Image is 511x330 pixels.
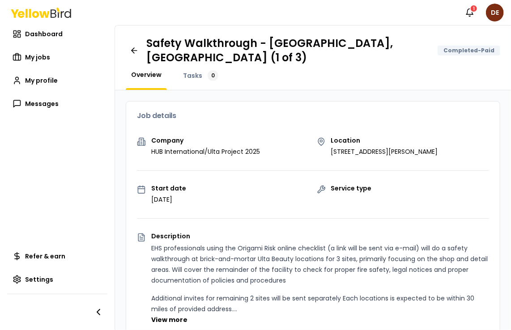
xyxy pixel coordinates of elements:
[438,46,500,55] div: Completed-Paid
[151,315,187,324] button: View more
[7,247,107,265] a: Refer & earn
[151,137,260,144] p: Company
[25,30,63,38] span: Dashboard
[461,4,479,21] button: 1
[331,185,372,191] p: Service type
[25,53,50,62] span: My jobs
[7,48,107,66] a: My jobs
[7,72,107,89] a: My profile
[25,252,65,261] span: Refer & earn
[486,4,504,21] span: DE
[146,36,430,65] h1: Safety Walkthrough - [GEOGRAPHIC_DATA], [GEOGRAPHIC_DATA] (1 of 3)
[331,137,438,144] p: Location
[151,293,489,314] p: Additional invites for remaining 2 sites will be sent separately Each locations is expected to be...
[470,4,478,13] div: 1
[208,70,218,81] div: 0
[151,233,489,239] p: Description
[25,99,59,108] span: Messages
[151,195,186,204] p: [DATE]
[151,243,489,286] p: EHS professionals using the Origami Risk online checklist (a link will be sent via e-mail) will d...
[25,275,53,284] span: Settings
[331,147,438,156] p: [STREET_ADDRESS][PERSON_NAME]
[151,147,260,156] p: HUB International/Ulta Project 2025
[7,95,107,113] a: Messages
[7,25,107,43] a: Dashboard
[25,76,58,85] span: My profile
[178,70,224,81] a: Tasks0
[131,70,162,79] span: Overview
[7,271,107,288] a: Settings
[151,185,186,191] p: Start date
[183,71,202,80] span: Tasks
[126,70,167,79] a: Overview
[137,112,489,119] h3: Job details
